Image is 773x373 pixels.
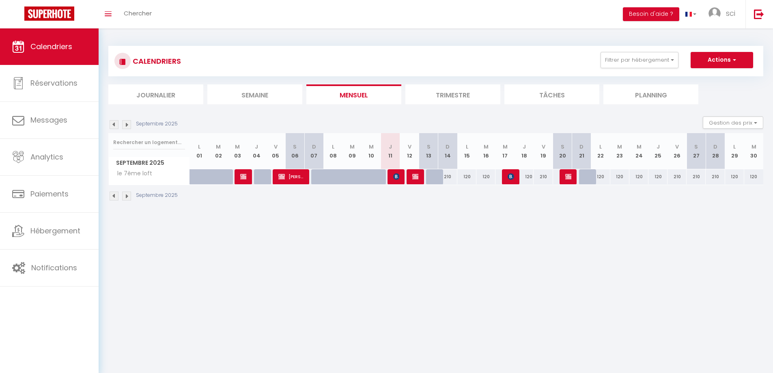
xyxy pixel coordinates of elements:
[136,120,178,128] p: Septembre 2025
[6,3,31,28] button: Ouvrir le widget de chat LiveChat
[733,143,736,151] abbr: L
[30,226,80,236] span: Hébergement
[726,8,735,18] span: sci
[369,143,374,151] abbr: M
[209,133,228,169] th: 02
[438,169,457,184] div: 210
[427,143,431,151] abbr: S
[591,133,610,169] th: 22
[30,115,67,125] span: Messages
[694,143,698,151] abbr: S
[30,41,72,52] span: Calendriers
[457,133,476,169] th: 15
[342,133,362,169] th: 09
[113,135,185,150] input: Rechercher un logement...
[124,9,152,17] span: Chercher
[266,133,285,169] th: 05
[293,143,297,151] abbr: S
[476,133,495,169] th: 16
[667,169,687,184] div: 210
[304,133,323,169] th: 07
[381,133,400,169] th: 11
[24,6,74,21] img: Super Booking
[687,169,706,184] div: 210
[572,133,591,169] th: 21
[30,152,63,162] span: Analytics
[687,133,706,169] th: 27
[599,143,602,151] abbr: L
[751,143,756,151] abbr: M
[207,84,302,104] li: Semaine
[744,169,763,184] div: 120
[648,133,667,169] th: 25
[312,143,316,151] abbr: D
[350,143,355,151] abbr: M
[725,133,744,169] th: 29
[601,52,678,68] button: Filtrer par hébergement
[419,133,438,169] th: 13
[515,169,534,184] div: 120
[744,133,763,169] th: 30
[610,169,629,184] div: 120
[637,143,642,151] abbr: M
[739,336,767,367] iframe: Chat
[623,7,679,21] button: Besoin d'aide ?
[629,169,648,184] div: 120
[323,133,342,169] th: 08
[534,169,553,184] div: 210
[508,169,514,184] span: [PERSON_NAME]
[235,143,240,151] abbr: M
[561,143,564,151] abbr: S
[438,133,457,169] th: 14
[198,143,200,151] abbr: L
[274,143,278,151] abbr: V
[108,84,203,104] li: Journalier
[332,143,334,151] abbr: L
[31,263,77,273] span: Notifications
[504,84,599,104] li: Tâches
[565,169,572,184] span: [PERSON_NAME]
[553,133,572,169] th: 20
[542,143,545,151] abbr: V
[691,52,753,68] button: Actions
[534,133,553,169] th: 19
[109,157,189,169] span: Septembre 2025
[703,116,763,129] button: Gestion des prix
[713,143,717,151] abbr: D
[579,143,584,151] abbr: D
[457,169,476,184] div: 120
[136,192,178,199] p: Septembre 2025
[393,169,400,184] span: [PERSON_NAME]
[131,52,181,70] h3: CALENDRIERS
[285,133,304,169] th: 06
[466,143,468,151] abbr: L
[362,133,381,169] th: 10
[648,169,667,184] div: 120
[30,189,69,199] span: Paiements
[495,133,515,169] th: 17
[515,133,534,169] th: 18
[306,84,401,104] li: Mensuel
[523,143,526,151] abbr: J
[706,169,725,184] div: 210
[657,143,660,151] abbr: J
[754,9,764,19] img: logout
[400,133,419,169] th: 12
[278,169,304,184] span: [PERSON_NAME]
[216,143,221,151] abbr: M
[675,143,679,151] abbr: V
[725,169,744,184] div: 120
[617,143,622,151] abbr: M
[408,143,411,151] abbr: V
[228,133,247,169] th: 03
[484,143,489,151] abbr: M
[667,133,687,169] th: 26
[629,133,648,169] th: 24
[603,84,698,104] li: Planning
[110,169,154,178] span: le 7ème loft
[446,143,450,151] abbr: D
[706,133,725,169] th: 28
[610,133,629,169] th: 23
[30,78,78,88] span: Réservations
[255,143,258,151] abbr: J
